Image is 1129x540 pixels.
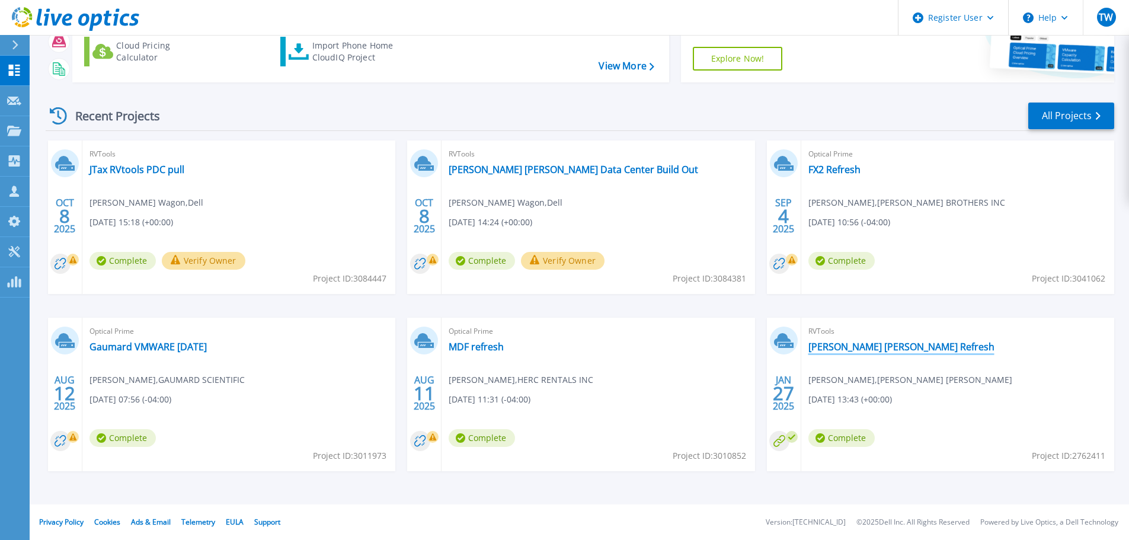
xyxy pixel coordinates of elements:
[46,101,176,130] div: Recent Projects
[673,272,746,285] span: Project ID: 3084381
[449,373,593,386] span: [PERSON_NAME] , HERC RENTALS INC
[89,429,156,447] span: Complete
[116,40,211,63] div: Cloud Pricing Calculator
[808,393,892,406] span: [DATE] 13:43 (+00:00)
[54,388,75,398] span: 12
[766,519,846,526] li: Version: [TECHNICAL_ID]
[808,164,861,175] a: FX2 Refresh
[778,211,789,221] span: 4
[521,252,605,270] button: Verify Owner
[181,517,215,527] a: Telemetry
[808,216,890,229] span: [DATE] 10:56 (-04:00)
[980,519,1118,526] li: Powered by Live Optics, a Dell Technology
[599,60,654,72] a: View More
[449,252,515,270] span: Complete
[808,196,1005,209] span: [PERSON_NAME] , [PERSON_NAME] BROTHERS INC
[59,211,70,221] span: 8
[53,372,76,415] div: AUG 2025
[808,429,875,447] span: Complete
[449,148,747,161] span: RVTools
[89,341,207,353] a: Gaumard VMWARE [DATE]
[414,388,435,398] span: 11
[413,372,436,415] div: AUG 2025
[1032,272,1105,285] span: Project ID: 3041062
[693,47,783,71] a: Explore Now!
[89,373,245,386] span: [PERSON_NAME] , GAUMARD SCIENTIFIC
[808,373,1012,386] span: [PERSON_NAME] , [PERSON_NAME] [PERSON_NAME]
[89,252,156,270] span: Complete
[254,517,280,527] a: Support
[313,449,386,462] span: Project ID: 3011973
[1028,103,1114,129] a: All Projects
[772,194,795,238] div: SEP 2025
[1032,449,1105,462] span: Project ID: 2762411
[89,164,184,175] a: JTax RVtools PDC pull
[449,341,504,353] a: MDF refresh
[449,393,530,406] span: [DATE] 11:31 (-04:00)
[53,194,76,238] div: OCT 2025
[808,341,994,353] a: [PERSON_NAME] [PERSON_NAME] Refresh
[808,252,875,270] span: Complete
[89,216,173,229] span: [DATE] 15:18 (+00:00)
[808,325,1107,338] span: RVTools
[673,449,746,462] span: Project ID: 3010852
[419,211,430,221] span: 8
[773,388,794,398] span: 27
[131,517,171,527] a: Ads & Email
[856,519,970,526] li: © 2025 Dell Inc. All Rights Reserved
[94,517,120,527] a: Cookies
[162,252,245,270] button: Verify Owner
[413,194,436,238] div: OCT 2025
[89,196,203,209] span: [PERSON_NAME] Wagon , Dell
[312,40,405,63] div: Import Phone Home CloudIQ Project
[89,325,388,338] span: Optical Prime
[313,272,386,285] span: Project ID: 3084447
[449,196,562,209] span: [PERSON_NAME] Wagon , Dell
[1099,12,1113,22] span: TW
[449,216,532,229] span: [DATE] 14:24 (+00:00)
[449,429,515,447] span: Complete
[89,393,171,406] span: [DATE] 07:56 (-04:00)
[449,164,698,175] a: [PERSON_NAME] [PERSON_NAME] Data Center Build Out
[772,372,795,415] div: JAN 2025
[84,37,216,66] a: Cloud Pricing Calculator
[89,148,388,161] span: RVTools
[39,517,84,527] a: Privacy Policy
[226,517,244,527] a: EULA
[449,325,747,338] span: Optical Prime
[808,148,1107,161] span: Optical Prime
